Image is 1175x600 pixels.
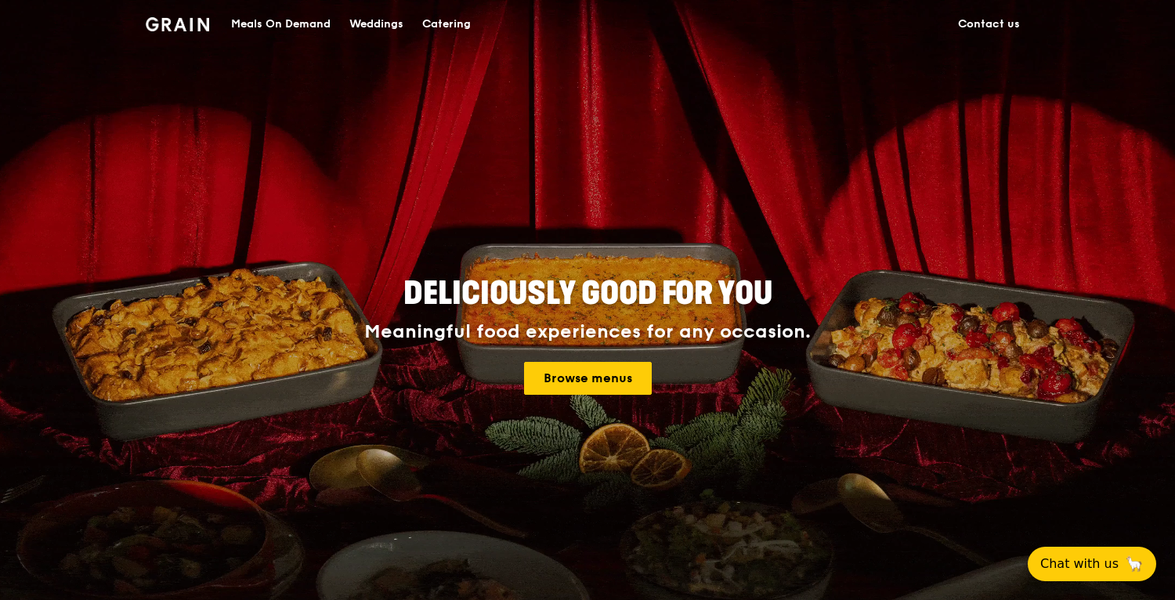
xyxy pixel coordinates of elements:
[146,17,209,31] img: Grain
[305,321,869,343] div: Meaningful food experiences for any occasion.
[231,1,331,48] div: Meals On Demand
[524,362,652,395] a: Browse menus
[422,1,471,48] div: Catering
[340,1,413,48] a: Weddings
[403,275,772,313] span: Deliciously good for you
[1125,555,1144,573] span: 🦙
[949,1,1029,48] a: Contact us
[1028,547,1156,581] button: Chat with us🦙
[413,1,480,48] a: Catering
[349,1,403,48] div: Weddings
[1040,555,1119,573] span: Chat with us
